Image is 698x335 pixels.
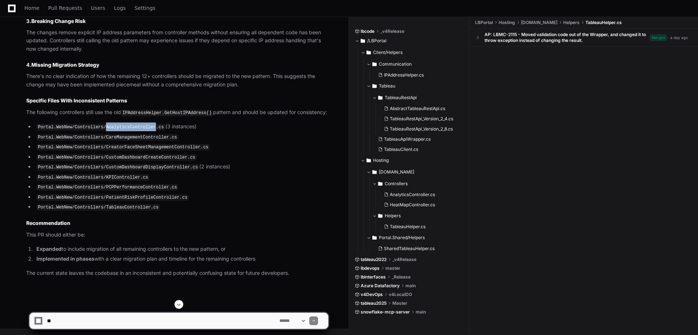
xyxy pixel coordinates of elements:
p: The current state leaves the codebase in an inconsistent and potentially confusing state for futu... [26,269,328,277]
button: Communication [366,58,464,70]
strong: Expanded [36,246,62,252]
svg: Directory [361,36,365,45]
svg: Directory [366,156,371,165]
span: Settings [134,6,155,10]
strong: Implemented in phases [36,256,94,262]
span: Helpers [385,213,401,219]
div: a day ago [670,35,688,40]
span: LBPortal [475,20,493,26]
svg: Directory [372,60,377,69]
code: Portal.WebNew/Controllers/PCPPerformanceController.cs [36,184,179,191]
span: HeatMapController.cs [390,202,435,208]
span: Client/Helpers [373,50,403,55]
span: Pull Requests [48,6,82,10]
button: IPAddressHelper.cs [375,70,459,80]
button: TableauClient.cs [375,144,459,155]
code: Portal.WebNew/Controllers/TableauController.cs [36,204,160,211]
span: TableauHelper.cs [585,20,622,26]
button: TableauApiWrapper.cs [375,134,459,144]
span: Merged [650,34,667,41]
button: AnalyticsController.cs [381,190,459,200]
span: _v4Release [380,28,404,34]
span: TableauRestApi_Version_2_4.cs [390,116,453,122]
button: Hosting [361,155,464,166]
code: Portal.WebNew/Controllers/KPIController.cs [36,174,149,181]
span: Azure Datafactory [361,283,400,289]
strong: Missing Migration Strategy [31,62,99,68]
svg: Directory [372,168,377,176]
button: Portal.Shared/Helpers [366,232,464,244]
span: v4LocalDO [389,292,412,297]
p: This PR should either be: [26,231,328,239]
span: Hosting [373,157,389,163]
button: Tableau [366,80,464,92]
span: _Release [392,274,411,280]
span: lbinterfaces [361,274,386,280]
li: with a clear migration plan and timeline for the remaining controllers [34,255,328,263]
code: Portal.WebNew/Controllers/CareManagementController.cs [36,134,179,141]
p: The following controllers still use the old pattern and should be updated for consistency: [26,108,328,117]
span: Logs [114,6,126,10]
span: TableauClient.cs [384,147,418,152]
button: [DOMAIN_NAME] [366,166,464,178]
strong: Recommendation [26,220,70,226]
button: TableauRestApi_Version_2_8.cs [381,124,459,134]
code: Portal.WebNew/Controllers/PatientRiskProfileController.cs [36,194,189,201]
li: (2 instances) [34,163,328,171]
code: Portal.WebNew/Controllers/CustomDashboardCreateController.cs [36,154,197,161]
span: Tableau [379,83,395,89]
span: _v4Release [392,257,416,262]
span: AnalyticsController.cs [390,192,435,198]
code: Portal.WebNew/Controllers/CreatorFaceSheetManagementController.cs [36,144,210,151]
span: Controllers [385,181,408,187]
code: Portal.WebNew/Controllers/CustomDashboardDisplayController.cs [36,164,199,171]
span: v4DevOps [361,292,383,297]
span: lbcode [361,28,375,34]
span: TableauRestApi [385,95,417,101]
div: AP: LBMC-2115 - Moved validation code out of the Wrapper, and changed it to throw exception inste... [485,32,650,43]
svg: Directory [378,93,383,102]
span: [DOMAIN_NAME] [521,20,557,26]
span: Hosting [499,20,515,26]
span: /LBPortal [367,38,387,44]
svg: Directory [366,48,371,57]
li: (3 instances) [34,122,328,131]
span: TableauRestApi_Version_2_8.cs [390,126,453,132]
strong: Breaking Change Risk [31,18,86,24]
button: AbstractTableauRestApi.cs [381,104,459,114]
svg: Directory [372,82,377,90]
button: TableauHelper.cs [381,222,459,232]
code: IPAddressHelper.GetHostIPAddress() [121,110,213,116]
button: Client/Helpers [361,47,464,58]
button: SharedTableauHelper.cs [375,244,459,254]
span: TableauApiWrapper.cs [384,136,431,142]
button: TableauRestApi [372,92,464,104]
li: to include migration of all remaining controllers to the new pattern, or [34,245,328,253]
svg: Directory [372,233,377,242]
span: tableau2022 [361,257,387,262]
span: Home [24,6,39,10]
button: /LBPortal [355,35,464,47]
button: Controllers [372,178,464,190]
p: The changes remove explicit IP address parameters from controller methods without ensuring all de... [26,28,328,53]
button: HeatMapController.cs [381,200,459,210]
button: TableauRestApi_Version_2_4.cs [381,114,459,124]
p: There's no clear indication of how the remaining 12+ controllers should be migrated to the new pa... [26,72,328,89]
span: [DOMAIN_NAME] [379,169,414,175]
span: Helpers [563,20,580,26]
span: Portal.Shared/Helpers [379,235,425,241]
span: Users [91,6,105,10]
span: SharedTableauHelper.cs [384,246,435,252]
code: Portal.WebNew/Controllers/AnalyticsController.cs [36,124,165,131]
svg: Directory [378,211,383,220]
h3: 4. [26,61,328,69]
h3: 3. [26,17,328,25]
span: Communication [379,61,412,67]
span: AbstractTableauRestApi.cs [390,106,445,112]
strong: Specific Files With Inconsistent Patterns [26,97,127,104]
svg: Directory [378,179,383,188]
span: main [405,283,416,289]
span: TableauHelper.cs [390,224,426,230]
span: IPAddressHelper.cs [384,72,424,78]
span: lbdevops [361,265,380,271]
